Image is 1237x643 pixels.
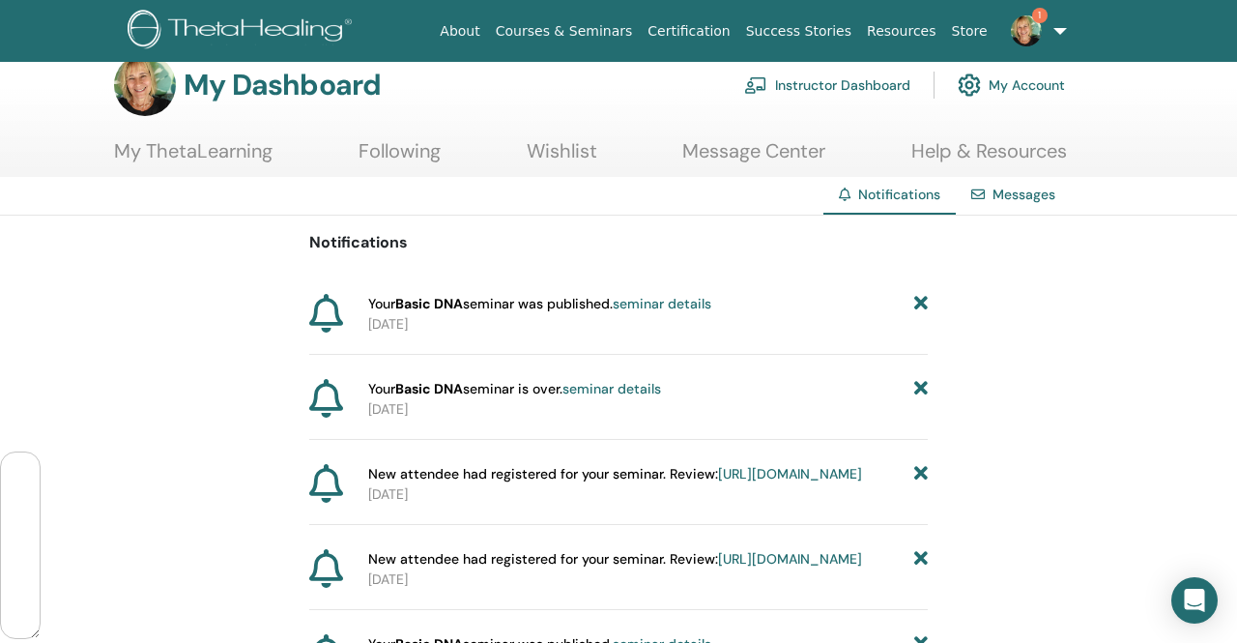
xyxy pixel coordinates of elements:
p: Notifications [309,231,928,254]
span: Notifications [858,186,940,203]
p: [DATE] [368,484,928,505]
img: chalkboard-teacher.svg [744,76,767,94]
span: 1 [1032,8,1048,23]
div: Open Intercom Messenger [1171,577,1218,624]
a: [URL][DOMAIN_NAME] [718,465,862,482]
span: New attendee had registered for your seminar. Review: [368,549,862,570]
a: Success Stories [738,14,859,49]
img: default.jpg [1011,15,1042,46]
a: Resources [859,14,944,49]
span: Your seminar was published. [368,294,711,314]
a: About [432,14,487,49]
a: My ThetaLearning [114,139,273,177]
img: cog.svg [958,69,981,102]
p: [DATE] [368,570,928,590]
a: Messages [992,186,1055,203]
a: Message Center [682,139,825,177]
a: Courses & Seminars [488,14,641,49]
a: My Account [958,64,1065,106]
a: seminar details [562,380,661,397]
a: Certification [640,14,737,49]
a: Help & Resources [911,139,1067,177]
a: Following [359,139,441,177]
h3: My Dashboard [184,68,381,102]
strong: Basic DNA [395,380,463,397]
a: Instructor Dashboard [744,64,910,106]
span: Your seminar is over. [368,379,661,399]
a: Store [944,14,995,49]
a: [URL][DOMAIN_NAME] [718,550,862,568]
img: logo.png [128,10,359,53]
img: default.jpg [114,54,176,116]
span: New attendee had registered for your seminar. Review: [368,464,862,484]
p: [DATE] [368,399,928,420]
a: seminar details [613,295,711,312]
p: [DATE] [368,314,928,335]
strong: Basic DNA [395,295,463,312]
a: Wishlist [527,139,597,177]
